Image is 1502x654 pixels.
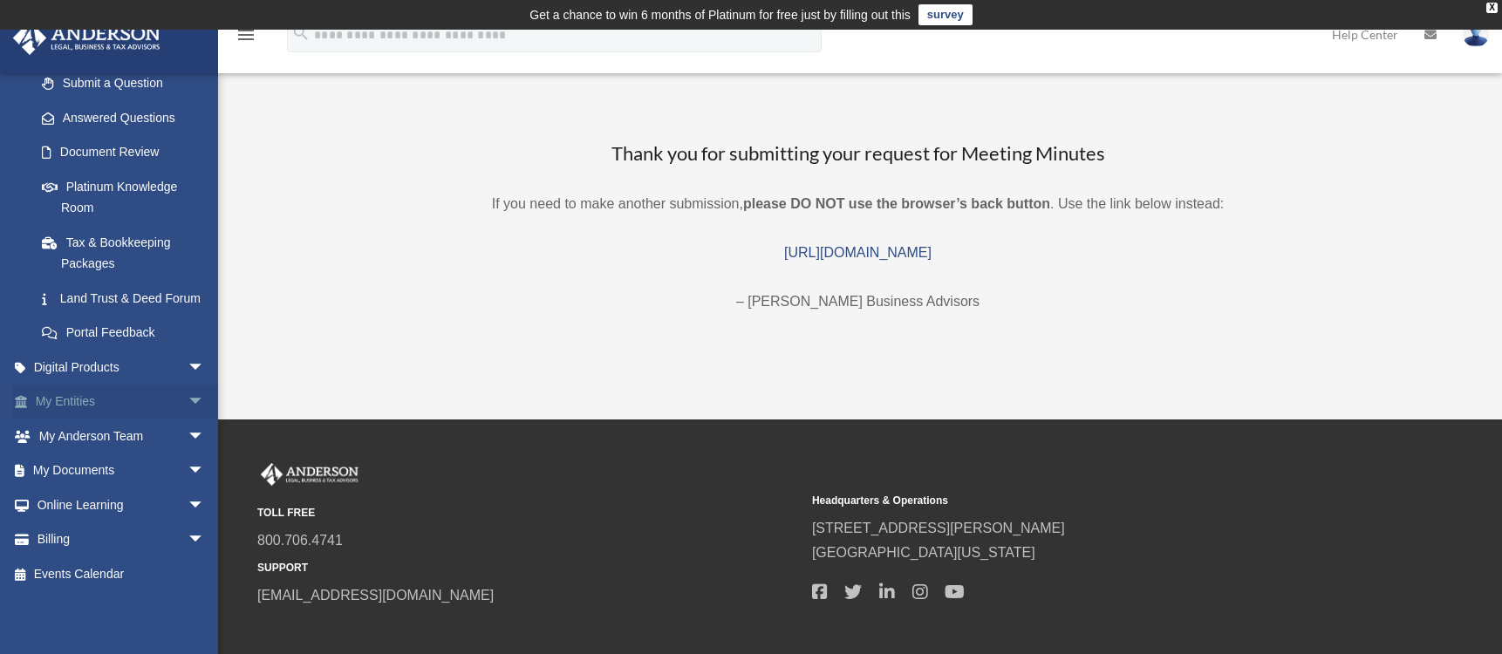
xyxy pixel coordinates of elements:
a: Platinum Knowledge Room [24,169,231,225]
a: Portal Feedback [24,316,231,351]
div: close [1486,3,1498,13]
a: Document Review [24,135,231,170]
a: [STREET_ADDRESS][PERSON_NAME] [812,521,1065,535]
small: SUPPORT [257,559,800,577]
a: Land Trust & Deed Forum [24,281,231,316]
img: Anderson Advisors Platinum Portal [257,463,362,486]
small: Headquarters & Operations [812,492,1355,510]
a: Tax & Bookkeeping Packages [24,225,231,281]
span: arrow_drop_down [188,419,222,454]
a: Answered Questions [24,100,231,135]
i: menu [236,24,256,45]
a: survey [918,4,973,25]
a: Digital Productsarrow_drop_down [12,350,231,385]
a: My Documentsarrow_drop_down [12,453,231,488]
a: Submit a Question [24,66,231,101]
b: please DO NOT use the browser’s back button [743,196,1050,211]
a: My Anderson Teamarrow_drop_down [12,419,231,453]
a: [GEOGRAPHIC_DATA][US_STATE] [812,545,1035,560]
p: If you need to make another submission, . Use the link below instead: [236,192,1480,216]
span: arrow_drop_down [188,385,222,420]
img: User Pic [1463,22,1489,47]
img: Anderson Advisors Platinum Portal [8,21,166,55]
i: search [291,24,311,43]
span: arrow_drop_down [188,522,222,558]
a: menu [236,31,256,45]
p: – [PERSON_NAME] Business Advisors [236,290,1480,314]
a: Events Calendar [12,556,231,591]
a: [EMAIL_ADDRESS][DOMAIN_NAME] [257,588,494,603]
a: Online Learningarrow_drop_down [12,487,231,522]
div: Get a chance to win 6 months of Platinum for free just by filling out this [529,4,911,25]
a: Billingarrow_drop_down [12,522,231,557]
small: TOLL FREE [257,504,800,522]
span: arrow_drop_down [188,453,222,489]
a: My Entitiesarrow_drop_down [12,385,231,419]
span: arrow_drop_down [188,350,222,385]
span: arrow_drop_down [188,487,222,523]
a: 800.706.4741 [257,533,343,548]
a: [URL][DOMAIN_NAME] [784,245,932,260]
h3: Thank you for submitting your request for Meeting Minutes [236,140,1480,167]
